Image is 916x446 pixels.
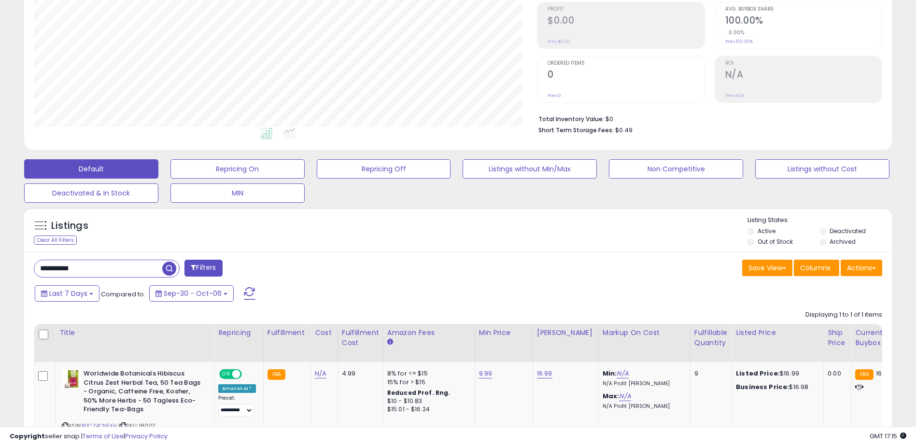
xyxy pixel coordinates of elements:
b: Total Inventory Value: [538,115,604,123]
div: Fulfillable Quantity [694,328,728,348]
label: Deactivated [830,227,866,235]
p: N/A Profit [PERSON_NAME] [603,403,683,410]
div: 9 [694,369,724,378]
span: 2025-10-14 17:15 GMT [870,432,906,441]
div: 4.99 [342,369,376,378]
span: Columns [800,263,831,273]
a: N/A [619,391,631,401]
small: FBA [855,369,873,380]
li: $0 [538,112,875,124]
span: Avg. Buybox Share [725,7,882,12]
div: Fulfillment [268,328,307,338]
b: Short Term Storage Fees: [538,126,614,134]
b: Reduced Prof. Rng. [387,389,451,397]
div: Current Buybox Price [855,328,905,348]
button: Deactivated & In Stock [24,183,158,203]
b: Max: [603,391,620,401]
div: 0.00 [828,369,844,378]
button: Repricing Off [317,159,451,179]
span: Compared to: [101,290,145,299]
button: Non Competitive [609,159,743,179]
th: The percentage added to the cost of goods (COGS) that forms the calculator for Min & Max prices. [598,324,690,362]
a: 9.99 [479,369,493,378]
span: OFF [240,370,256,378]
div: Title [59,328,210,338]
h2: N/A [725,69,882,82]
label: Active [758,227,775,235]
span: Ordered Items [548,61,704,66]
div: Min Price [479,328,529,338]
strong: Copyright [10,432,45,441]
button: MIN [170,183,305,203]
small: FBA [268,369,285,380]
p: N/A Profit [PERSON_NAME] [603,380,683,387]
small: 0.00% [725,29,745,36]
button: Filters [184,260,222,277]
div: Displaying 1 to 1 of 1 items [805,310,882,320]
span: 16.99 [876,369,891,378]
button: Listings without Cost [755,159,889,179]
button: Repricing On [170,159,305,179]
button: Columns [794,260,839,276]
div: Markup on Cost [603,328,686,338]
a: Terms of Use [83,432,124,441]
b: Listed Price: [736,369,780,378]
button: Save View [742,260,792,276]
img: 41qmjr9vdIL._SL40_.jpg [62,369,81,389]
span: ON [220,370,232,378]
b: Business Price: [736,382,789,391]
div: $16.98 [736,383,816,391]
button: Last 7 Days [35,285,99,302]
h2: $0.00 [548,15,704,28]
label: Out of Stock [758,237,793,246]
small: Prev: 100.00% [725,39,753,44]
button: Actions [841,260,882,276]
span: Sep-30 - Oct-06 [164,289,222,298]
h2: 0 [548,69,704,82]
div: Clear All Filters [34,236,77,245]
a: N/A [315,369,326,378]
div: Ship Price [828,328,847,348]
small: Prev: $0.00 [548,39,570,44]
div: $15.01 - $16.24 [387,405,467,414]
div: Amazon AI * [218,384,256,393]
div: Listed Price [736,328,819,338]
a: Privacy Policy [125,432,168,441]
small: Prev: 0 [548,93,561,98]
h2: 100.00% [725,15,882,28]
small: Amazon Fees. [387,338,393,347]
b: Worldwide Botanicals Hibiscus Citrus Zest Herbal Tea, 50 Tea Bags - Organic, Caffeine Free, Koshe... [84,369,201,417]
a: 16.99 [537,369,552,378]
span: $0.49 [615,125,633,135]
p: Listing States: [747,216,892,225]
div: [PERSON_NAME] [537,328,594,338]
span: Profit [548,7,704,12]
div: seller snap | | [10,432,168,441]
div: $16.99 [736,369,816,378]
small: Prev: N/A [725,93,744,98]
div: Fulfillment Cost [342,328,379,348]
span: ROI [725,61,882,66]
div: Preset: [218,395,256,417]
div: 8% for <= $15 [387,369,467,378]
a: N/A [617,369,628,378]
button: Sep-30 - Oct-06 [149,285,234,302]
span: Last 7 Days [49,289,87,298]
div: Amazon Fees [387,328,471,338]
b: Min: [603,369,617,378]
div: Cost [315,328,334,338]
label: Archived [830,237,856,246]
div: $10 - $10.83 [387,397,467,405]
h5: Listings [51,219,88,233]
div: 15% for > $15 [387,378,467,387]
button: Listings without Min/Max [463,159,597,179]
button: Default [24,159,158,179]
div: Repricing [218,328,259,338]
